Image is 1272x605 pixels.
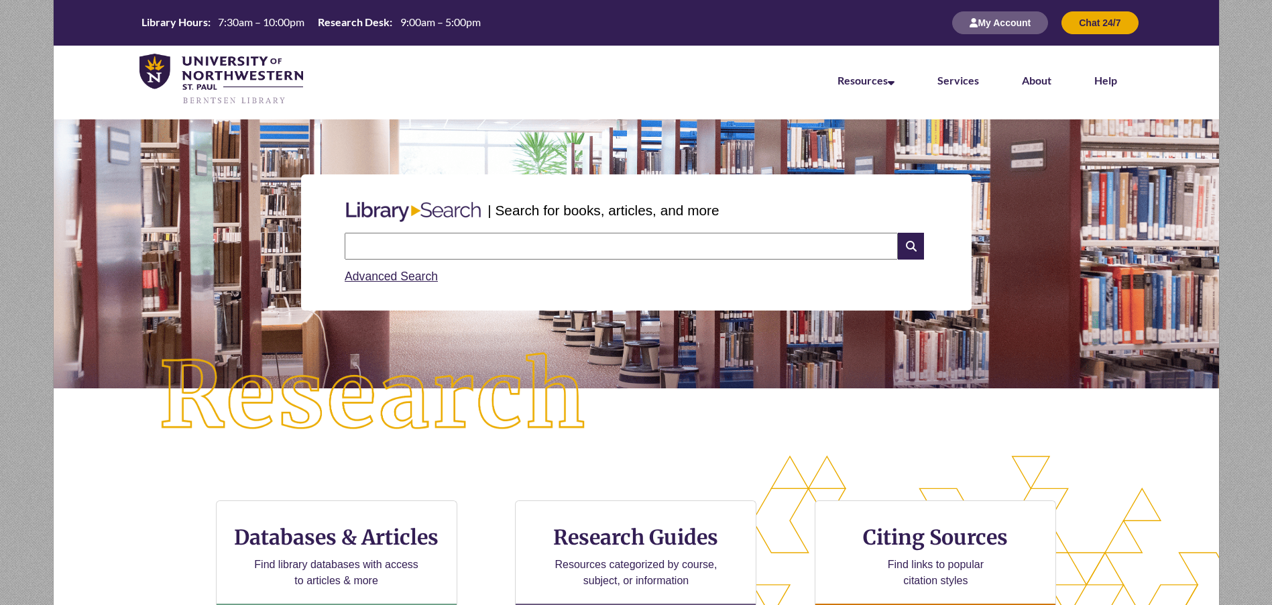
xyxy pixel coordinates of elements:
[249,557,424,589] p: Find library databases with access to articles & more
[548,557,724,589] p: Resources categorized by course, subject, or information
[952,17,1048,28] a: My Account
[339,197,487,227] img: Libary Search
[1061,11,1138,34] button: Chat 24/7
[854,525,1018,550] h3: Citing Sources
[227,525,446,550] h3: Databases & Articles
[136,15,213,30] th: Library Hours:
[139,54,304,106] img: UNWSP Library Logo
[400,15,481,28] span: 9:00am – 5:00pm
[487,200,719,221] p: | Search for books, articles, and more
[136,15,486,31] a: Hours Today
[870,557,1001,589] p: Find links to popular citation styles
[937,74,979,87] a: Services
[1022,74,1051,87] a: About
[952,11,1048,34] button: My Account
[898,233,923,260] i: Search
[218,15,304,28] span: 7:30am – 10:00pm
[1094,74,1117,87] a: Help
[312,15,394,30] th: Research Desk:
[1061,17,1138,28] a: Chat 24/7
[345,270,438,283] a: Advanced Search
[526,525,745,550] h3: Research Guides
[136,15,486,30] table: Hours Today
[111,305,636,488] img: Research
[837,74,894,87] a: Resources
